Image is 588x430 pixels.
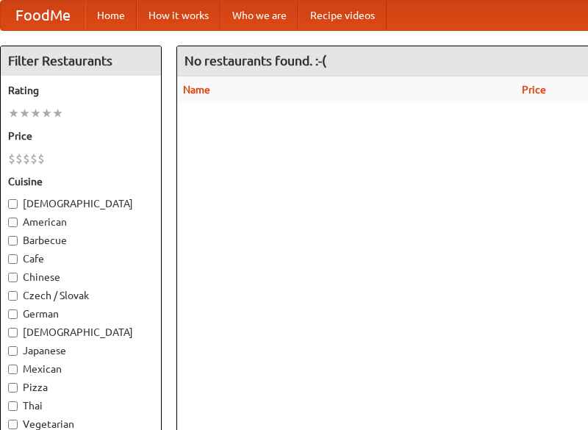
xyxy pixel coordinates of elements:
input: Vegetarian [8,420,18,429]
label: Pizza [8,380,154,395]
input: Pizza [8,383,18,393]
input: American [8,218,18,227]
label: German [8,307,154,321]
h5: Cuisine [8,174,154,189]
input: [DEMOGRAPHIC_DATA] [8,199,18,209]
label: Thai [8,398,154,413]
a: Home [85,1,137,30]
label: [DEMOGRAPHIC_DATA] [8,196,154,211]
li: ★ [8,105,19,121]
label: Cafe [8,251,154,266]
input: [DEMOGRAPHIC_DATA] [8,328,18,337]
label: Chinese [8,270,154,284]
li: ★ [41,105,52,121]
a: Who we are [220,1,298,30]
li: $ [30,151,37,167]
h4: Filter Restaurants [1,46,161,76]
a: Recipe videos [298,1,387,30]
a: Price [522,84,546,96]
li: ★ [52,105,63,121]
input: Czech / Slovak [8,291,18,301]
h5: Rating [8,83,154,98]
label: Mexican [8,362,154,376]
a: FoodMe [1,1,85,30]
input: Barbecue [8,236,18,246]
label: Barbecue [8,233,154,248]
li: ★ [19,105,30,121]
label: Japanese [8,343,154,358]
li: $ [23,151,30,167]
input: Mexican [8,365,18,374]
label: [DEMOGRAPHIC_DATA] [8,325,154,340]
a: Name [183,84,210,96]
input: German [8,309,18,319]
input: Japanese [8,346,18,356]
li: ★ [30,105,41,121]
input: Cafe [8,254,18,264]
li: $ [37,151,45,167]
label: American [8,215,154,229]
a: How it works [137,1,220,30]
label: Czech / Slovak [8,288,154,303]
h5: Price [8,129,154,143]
input: Thai [8,401,18,411]
li: $ [8,151,15,167]
input: Chinese [8,273,18,282]
li: $ [15,151,23,167]
ng-pluralize: No restaurants found. :-( [184,54,326,68]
